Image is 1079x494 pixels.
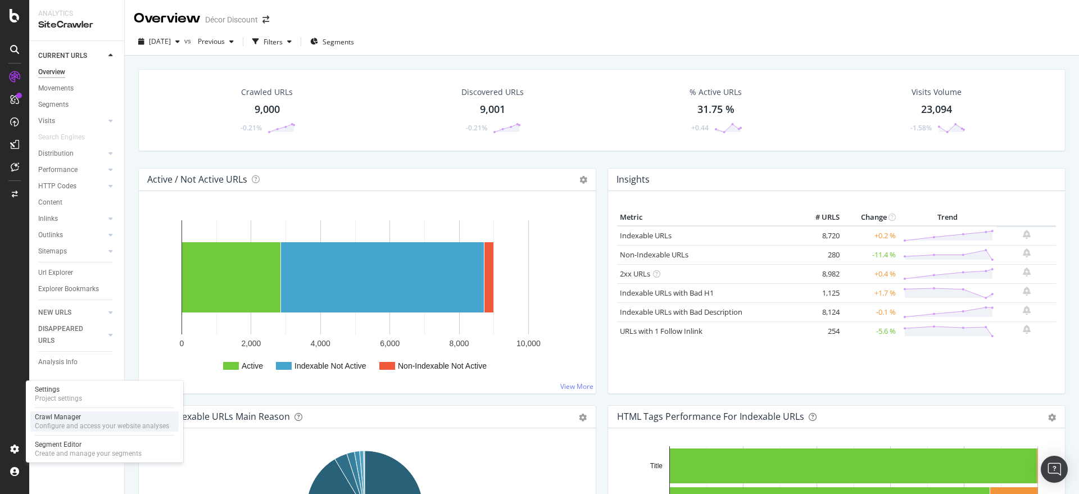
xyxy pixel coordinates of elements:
div: Sitemaps [38,246,67,257]
div: Non-Indexable URLs Main Reason [148,411,290,422]
div: bell-plus [1023,287,1031,296]
td: 280 [797,245,842,264]
h4: Active / Not Active URLs [147,172,247,187]
div: DISAPPEARED URLS [38,323,95,347]
div: Overview [134,9,201,28]
div: % Active URLs [690,87,742,98]
div: Analysis Info [38,356,78,368]
div: Décor Discount [205,14,258,25]
div: Configure and access your website analyses [35,422,169,430]
a: Segment EditorCreate and manage your segments [30,439,179,459]
text: Indexable Not Active [294,361,366,370]
div: HTTP Codes [38,180,76,192]
td: +1.7 % [842,283,899,302]
div: CURRENT URLS [38,50,87,62]
td: 254 [797,321,842,341]
a: Explorer Bookmarks [38,283,116,295]
a: Indexable URLs with Bad H1 [620,288,714,298]
div: Open Intercom Messenger [1041,456,1068,483]
div: Settings [35,385,82,394]
td: +0.2 % [842,226,899,246]
td: 1,125 [797,283,842,302]
div: Filters [264,37,283,47]
div: SiteCrawler [38,19,115,31]
a: Movements [38,83,116,94]
span: 2025 Sep. 14th [149,37,171,46]
a: Performance [38,164,105,176]
text: Non-Indexable Not Active [398,361,487,370]
div: bell-plus [1023,248,1031,257]
a: SettingsProject settings [30,384,179,404]
div: +0.44 [691,123,709,133]
div: Distribution [38,148,74,160]
a: Sitemaps [38,246,105,257]
div: Performance [38,164,78,176]
a: Analysis Info [38,356,116,368]
text: 2,000 [241,339,261,348]
div: bell-plus [1023,325,1031,334]
div: Content [38,197,62,209]
a: Inlinks [38,213,105,225]
th: Trend [899,209,997,226]
a: 2xx URLs [620,269,650,279]
td: +0.4 % [842,264,899,283]
div: -1.58% [910,123,932,133]
text: Active [242,361,263,370]
div: NEW URLS [38,307,71,319]
div: Segments [38,99,69,111]
div: Discovered URLs [461,87,524,98]
div: Overview [38,66,65,78]
a: View More [560,382,593,391]
a: Search Engines [38,132,96,143]
button: Filters [248,33,296,51]
span: vs [184,36,193,46]
text: 6,000 [380,339,400,348]
a: Indexable URLs [620,230,672,241]
div: 9,000 [255,102,280,117]
div: 9,001 [480,102,505,117]
div: -0.21% [466,123,487,133]
div: Search Engines [38,132,85,143]
td: 8,720 [797,226,842,246]
a: Content [38,197,116,209]
div: Create and manage your segments [35,449,142,458]
div: Analytics [38,9,115,19]
h4: Insights [616,172,650,187]
div: A chart. [148,209,582,384]
div: bell-plus [1023,230,1031,239]
text: 8,000 [450,339,469,348]
a: Url Explorer [38,267,116,279]
div: 31.75 % [697,102,735,117]
td: -5.6 % [842,321,899,341]
div: Crawled URLs [241,87,293,98]
div: gear [579,414,587,422]
a: CURRENT URLS [38,50,105,62]
div: Project settings [35,394,82,403]
a: Segments [38,99,116,111]
span: Segments [323,37,354,47]
th: # URLS [797,209,842,226]
td: 8,982 [797,264,842,283]
div: arrow-right-arrow-left [262,16,269,24]
div: bell-plus [1023,268,1031,277]
span: Previous [193,37,225,46]
td: -0.1 % [842,302,899,321]
button: Previous [193,33,238,51]
a: Outlinks [38,229,105,241]
text: 10,000 [516,339,541,348]
a: Distribution [38,148,105,160]
button: Segments [306,33,359,51]
i: Options [579,176,587,184]
a: Visits [38,115,105,127]
a: Crawl ManagerConfigure and access your website analyses [30,411,179,432]
div: Outlinks [38,229,63,241]
div: Segment Editor [35,440,142,449]
div: Crawl Manager [35,413,169,422]
div: Visits Volume [912,87,962,98]
div: Url Explorer [38,267,73,279]
a: HTTP Codes [38,180,105,192]
div: -0.21% [241,123,262,133]
text: 4,000 [311,339,330,348]
div: Visits [38,115,55,127]
div: 23,094 [921,102,952,117]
